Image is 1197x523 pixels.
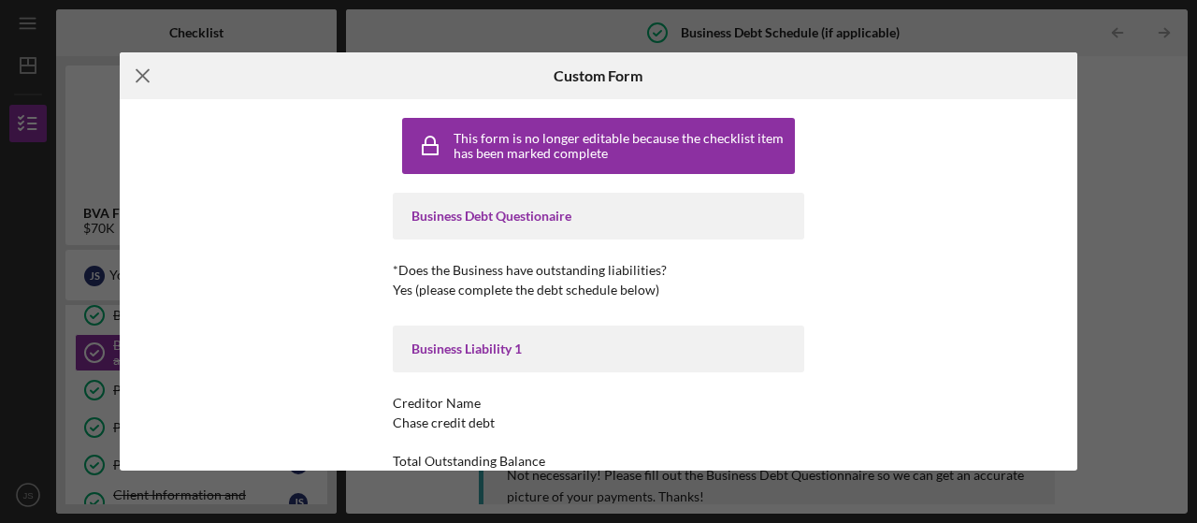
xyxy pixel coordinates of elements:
[454,131,790,161] div: This form is no longer editable because the checklist item has been marked complete
[393,396,804,411] div: Creditor Name
[393,454,804,469] div: Total Outstanding Balance
[393,263,804,278] div: *Does the Business have outstanding liabilities?
[393,415,495,430] div: Chase credit debt
[411,341,786,356] div: Business Liability 1
[411,209,786,224] div: Business Debt Questionaire
[393,283,659,298] div: Yes (please complete the debt schedule below)
[554,67,642,84] h6: Custom Form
